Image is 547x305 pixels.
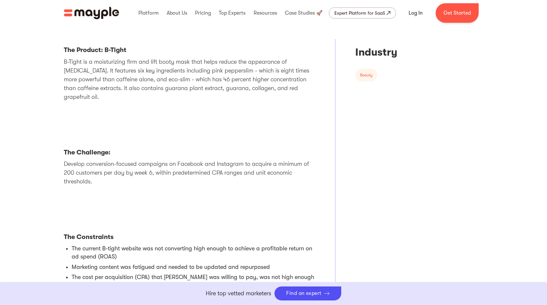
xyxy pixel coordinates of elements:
li: Marketing content was fatigued and needed to be updated and repurposed [72,263,316,271]
div: beauty [360,72,372,78]
li: The current B-tight website was not converting high enough to achieve a profitable return on ad s... [72,245,316,261]
a: Expert Platform for SaaS [329,7,396,19]
div: Expert Platform for SaaS [334,9,385,17]
h4: The Product: B-Tight [64,46,316,54]
img: Mayple logo [64,7,119,19]
a: Log In [401,5,430,21]
div: Find an expert [286,290,322,297]
div: About Us [165,3,189,23]
div: Platform [137,3,160,23]
div: Resources [252,3,279,23]
p: Hire top vetted marketers [206,289,271,298]
div: Top Experts [217,3,247,23]
div: Pricing [193,3,213,23]
a: home [64,7,119,19]
h4: The Constraints [64,233,316,241]
a: Get Started [436,3,479,23]
div: Industry [355,46,460,59]
h4: The Challenge: [64,149,316,157]
li: The cost per acquisition (CPA) that [PERSON_NAME] was willing to pay, was not high enough to achi... [72,273,316,289]
p: B-Tight is a moisturizing firm and lift booty mask that helps reduce the appearance of [MEDICAL_D... [64,58,316,101]
p: Develop conversion-focused campaigns on Facebook and Instagram to acquire a minimum of 200 custom... [64,160,316,186]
